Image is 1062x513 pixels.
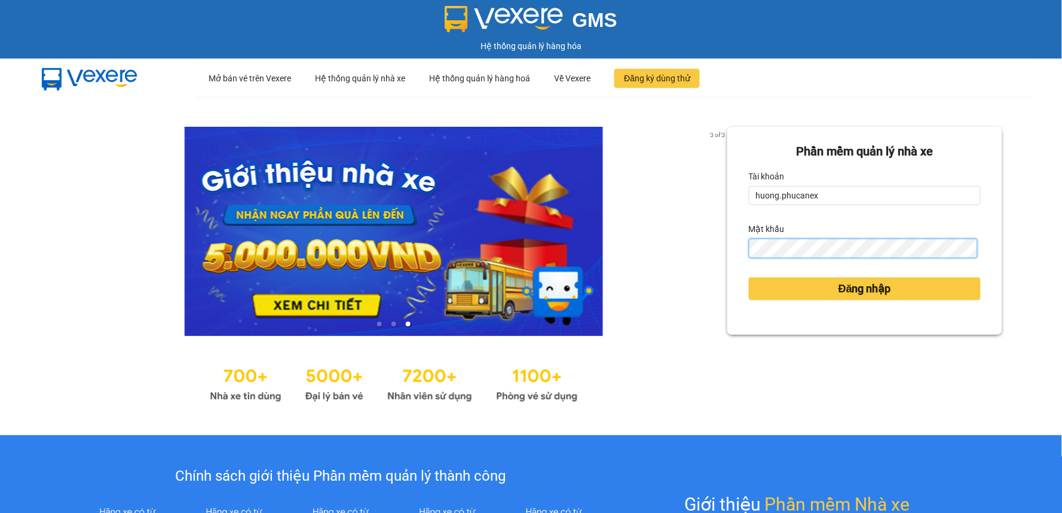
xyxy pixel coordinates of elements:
li: slide item 1 [377,322,382,326]
div: Hệ thống quản lý nhà xe [315,59,405,97]
a: GMS [445,18,617,28]
button: Đăng ký dùng thử [614,69,700,88]
label: Tài khoản [749,167,785,186]
div: Hệ thống quản lý hàng hoá [429,59,530,97]
button: next slide / item [711,127,727,336]
div: Chính sách giới thiệu Phần mềm quản lý thành công [74,465,607,488]
span: Đăng nhập [838,280,891,297]
input: Mật khẩu [749,239,978,258]
div: Phần mềm quản lý nhà xe [749,142,981,161]
button: previous slide / item [60,127,76,336]
label: Mật khẩu [749,219,785,239]
button: Đăng nhập [749,277,981,300]
img: logo 2 [445,6,563,32]
img: Statistics.png [210,360,578,405]
input: Tài khoản [749,186,981,205]
div: Về Vexere [554,59,590,97]
img: mbUUG5Q.png [30,59,149,98]
li: slide item 2 [391,322,396,326]
p: 3 of 3 [706,127,727,142]
span: GMS [573,9,617,31]
li: slide item 3 [406,322,411,326]
span: Đăng ký dùng thử [624,72,690,85]
div: Mở bán vé trên Vexere [209,59,291,97]
div: Hệ thống quản lý hàng hóa [3,39,1059,53]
